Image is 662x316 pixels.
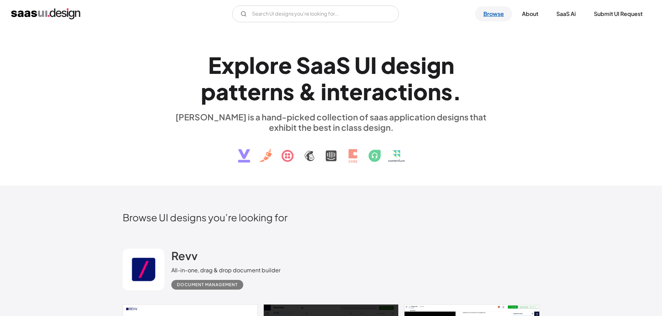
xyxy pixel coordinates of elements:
[427,52,441,78] div: g
[441,78,452,105] div: s
[349,78,363,105] div: e
[384,78,398,105] div: c
[514,6,547,22] a: About
[323,52,336,78] div: a
[296,52,310,78] div: S
[421,52,427,78] div: i
[221,52,234,78] div: x
[363,78,371,105] div: r
[249,52,255,78] div: l
[232,6,399,22] input: Search UI designs you're looking for...
[398,78,407,105] div: t
[310,52,323,78] div: a
[321,78,327,105] div: i
[409,52,421,78] div: s
[171,266,280,274] div: All-in-one, drag & drop document builder
[371,78,384,105] div: a
[11,8,80,19] a: home
[208,52,221,78] div: E
[201,78,216,105] div: p
[229,78,238,105] div: t
[270,78,283,105] div: n
[586,6,651,22] a: Submit UI Request
[475,6,512,22] a: Browse
[428,78,441,105] div: n
[370,52,377,78] div: I
[336,52,350,78] div: S
[452,78,461,105] div: .
[340,78,349,105] div: t
[216,78,229,105] div: a
[548,6,584,22] a: SaaS Ai
[261,78,270,105] div: r
[171,112,491,133] div: [PERSON_NAME] is a hand-picked collection of saas application designs that exhibit the best in cl...
[441,52,454,78] div: n
[123,211,540,223] h2: Browse UI designs you’re looking for
[247,78,261,105] div: e
[234,52,249,78] div: p
[177,281,238,289] div: Document Management
[381,52,396,78] div: d
[278,52,292,78] div: e
[255,52,270,78] div: o
[171,249,198,266] a: Revv
[226,133,436,169] img: text, icon, saas logo
[283,78,294,105] div: s
[396,52,409,78] div: e
[232,6,399,22] form: Email Form
[238,78,247,105] div: t
[299,78,317,105] div: &
[171,249,198,263] h2: Revv
[270,52,278,78] div: r
[354,52,370,78] div: U
[413,78,428,105] div: o
[407,78,413,105] div: i
[327,78,340,105] div: n
[171,52,491,105] h1: Explore SaaS UI design patterns & interactions.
